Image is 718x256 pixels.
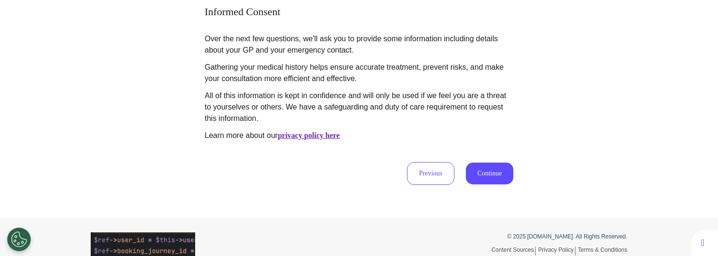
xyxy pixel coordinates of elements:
[578,247,627,253] a: Terms & Conditions
[538,247,576,256] a: Privacy Policy
[205,33,513,56] p: Over the next few questions, we'll ask you to provide some information including details about yo...
[278,131,340,139] a: privacy policy here
[205,90,513,124] p: All of this information is kept in confidence and will only be used if we feel you are a threat t...
[205,62,513,84] p: Gathering your medical history helps ensure accurate treatment, prevent risks, and make your cons...
[491,247,536,256] a: Content Sources
[7,228,31,251] button: Open Preferences
[366,232,627,241] p: © 2025 [DOMAIN_NAME]. All Rights Reserved.
[466,163,513,184] button: Continue
[407,162,454,185] button: Previous
[205,6,513,18] h2: Informed Consent
[205,130,513,141] p: Learn more about our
